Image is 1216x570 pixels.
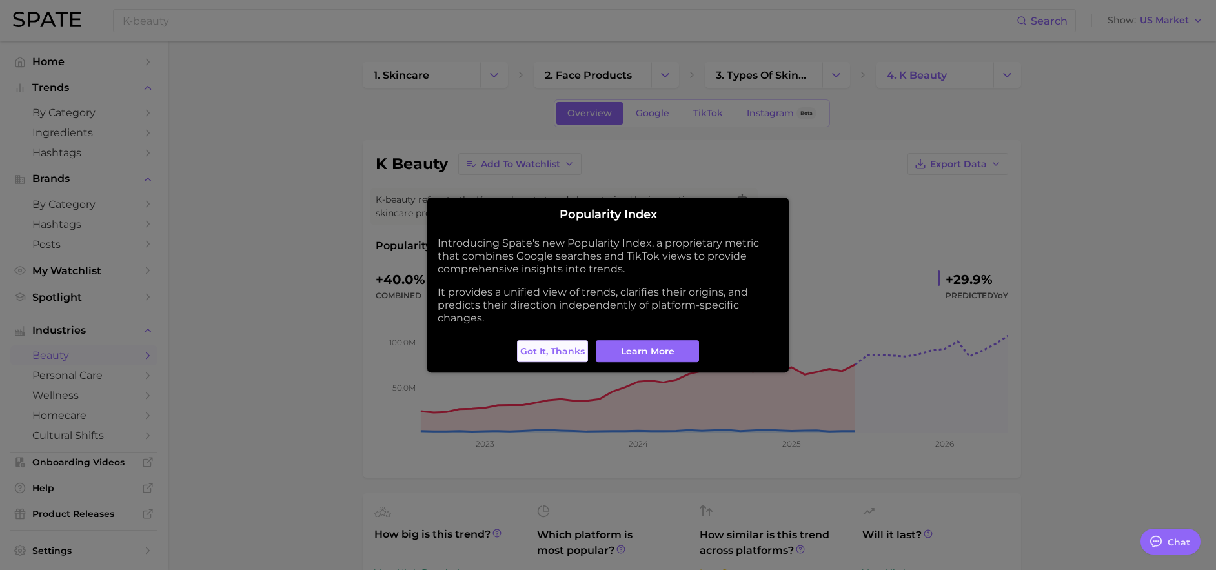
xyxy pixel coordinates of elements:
[438,286,778,325] p: It provides a unified view of trends, clarifies their origins, and predicts their direction indep...
[438,237,778,276] p: Introducing Spate's new Popularity Index, a proprietary metric that combines Google searches and ...
[596,340,699,362] a: Learn More
[621,346,674,357] span: Learn More
[520,346,585,357] span: Got it, thanks
[438,208,778,222] h2: Popularity Index
[517,340,588,362] button: Got it, thanks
